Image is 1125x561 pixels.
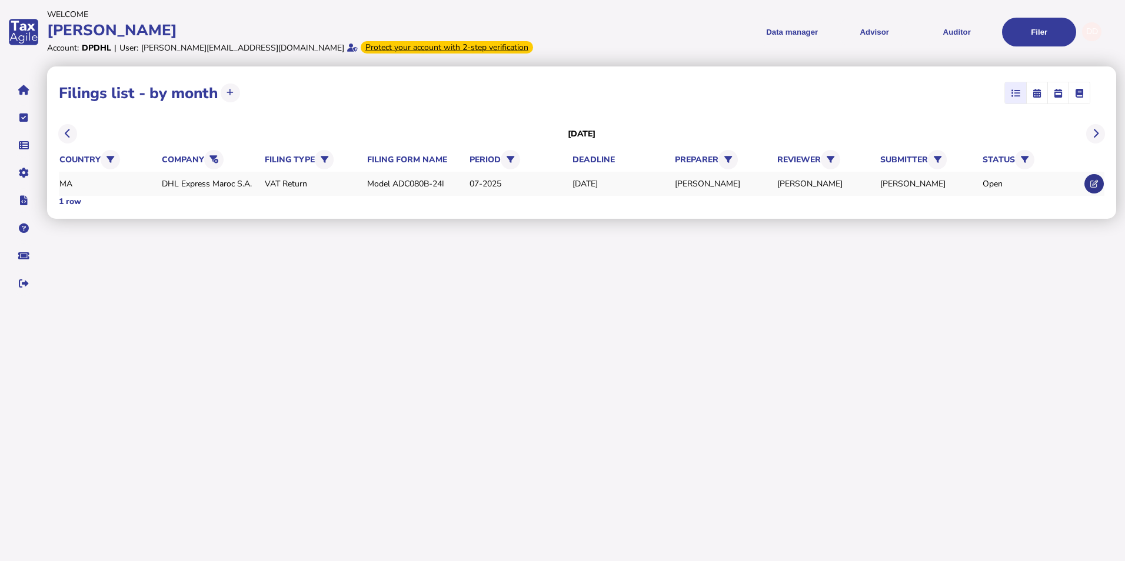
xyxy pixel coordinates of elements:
[572,153,671,166] th: deadline
[101,150,120,169] button: Filter
[361,41,533,54] div: From Oct 1, 2025, 2-step verification will be required to login. Set it up now...
[82,42,111,54] div: DPDHL
[1069,82,1090,103] mat-button-toggle: Ledger
[47,42,79,54] div: Account:
[47,20,559,41] div: [PERSON_NAME]
[59,178,158,189] div: MA
[59,196,81,207] div: 1 row
[11,105,36,130] button: Tasks
[47,9,559,20] div: Welcome
[347,44,358,52] i: Email verified
[11,271,36,296] button: Sign out
[221,84,240,103] button: Upload transactions
[1084,174,1104,193] button: Edit
[1005,82,1026,103] mat-button-toggle: List view
[11,188,36,213] button: Developer hub links
[19,145,29,146] i: Data manager
[11,78,36,102] button: Home
[11,243,36,268] button: Raise a support ticket
[674,148,774,172] th: preparer
[777,178,876,189] div: [PERSON_NAME]
[114,42,117,54] div: |
[162,178,260,189] div: DHL Express Maroc S.A.
[1002,18,1076,46] button: Filer
[983,178,1081,189] div: Open
[11,133,36,158] button: Data manager
[777,148,876,172] th: reviewer
[119,42,138,54] div: User:
[11,216,36,241] button: Help pages
[264,148,364,172] th: filing type
[568,128,596,139] h3: [DATE]
[1082,22,1101,42] div: Profile settings
[821,150,840,169] button: Filter
[880,148,979,172] th: submitter
[11,161,36,185] button: Manage settings
[1086,124,1106,143] button: Next
[928,150,947,169] button: Filter
[982,148,1081,172] th: status
[1047,82,1069,103] mat-button-toggle: Calendar week view
[59,83,218,103] h1: Filings list - by month
[469,148,568,172] th: period
[718,150,738,169] button: Filter
[1026,82,1047,103] mat-button-toggle: Calendar month view
[58,124,78,143] button: Previous
[880,178,978,189] div: [PERSON_NAME]
[837,18,911,46] button: Shows a dropdown of VAT Advisor options
[565,18,1077,46] menu: navigate products
[675,178,773,189] div: [PERSON_NAME]
[367,178,465,189] div: Model ADC080B-24I
[161,148,261,172] th: company
[920,18,994,46] button: Auditor
[1015,150,1034,169] button: Filter
[573,178,671,189] div: [DATE]
[470,178,568,189] div: 07-2025
[204,150,224,169] button: Reset
[141,42,344,54] div: [PERSON_NAME][EMAIL_ADDRESS][DOMAIN_NAME]
[501,150,520,169] button: Filter
[315,150,334,169] button: Filter
[265,178,363,189] div: VAT Return
[367,153,466,166] th: filing form name
[59,148,158,172] th: country
[755,18,829,46] button: Shows a dropdown of Data manager options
